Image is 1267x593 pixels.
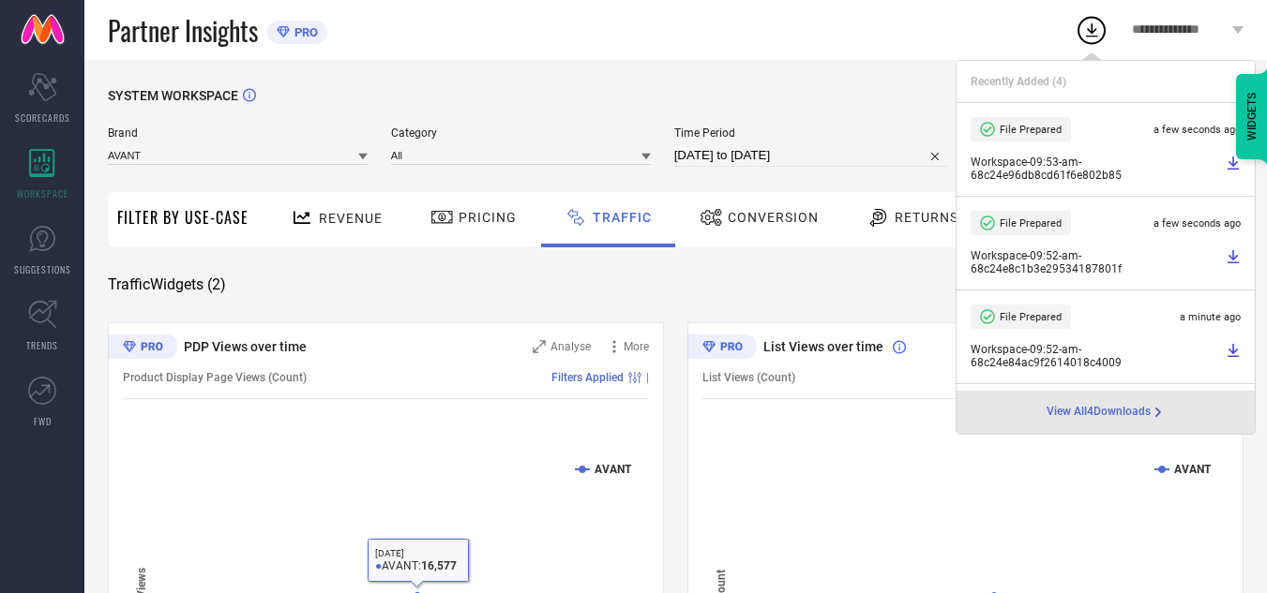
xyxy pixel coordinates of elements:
[1000,217,1062,230] span: File Prepared
[895,210,958,225] span: Returns
[1180,311,1241,323] span: a minute ago
[1075,13,1109,47] div: Open download list
[674,126,949,140] span: Time Period
[763,339,883,354] span: List Views over time
[971,75,1066,88] span: Recently Added ( 4 )
[391,126,651,140] span: Category
[1226,249,1241,275] a: Download
[1154,217,1241,230] span: a few seconds ago
[1226,343,1241,369] a: Download
[108,88,238,103] span: SYSTEM WORKSPACE
[971,156,1221,182] span: Workspace - 09:53-am - 68c24e96db8cd61f6e802b85
[1000,311,1062,323] span: File Prepared
[1047,405,1166,420] a: View All4Downloads
[595,463,632,476] text: AVANT
[1047,405,1166,420] div: Open download page
[17,186,68,200] span: WORKSPACE
[1154,124,1241,136] span: a few seconds ago
[551,371,624,384] span: Filters Applied
[593,210,652,225] span: Traffic
[1226,156,1241,182] a: Download
[319,211,383,226] span: Revenue
[971,249,1221,275] span: Workspace - 09:52-am - 68c24e8c1b3e29534187801f
[646,371,649,384] span: |
[624,340,649,353] span: More
[1000,124,1062,136] span: File Prepared
[687,334,757,363] div: Premium
[1174,463,1212,476] text: AVANT
[26,338,58,352] span: TRENDS
[108,334,177,363] div: Premium
[1047,405,1151,420] span: View All 4 Downloads
[108,11,258,50] span: Partner Insights
[459,210,517,225] span: Pricing
[184,339,307,354] span: PDP Views over time
[15,111,70,125] span: SCORECARDS
[290,25,318,39] span: PRO
[971,343,1221,369] span: Workspace - 09:52-am - 68c24e84ac9f2614018c4009
[702,371,795,384] span: List Views (Count)
[533,340,546,353] svg: Zoom
[728,210,819,225] span: Conversion
[674,144,949,167] input: Select time period
[108,275,226,294] span: Traffic Widgets ( 2 )
[123,371,307,384] span: Product Display Page Views (Count)
[34,414,52,428] span: FWD
[551,340,591,353] span: Analyse
[14,262,71,276] span: SUGGESTIONS
[117,206,249,229] span: Filter By Use-Case
[108,126,368,140] span: Brand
